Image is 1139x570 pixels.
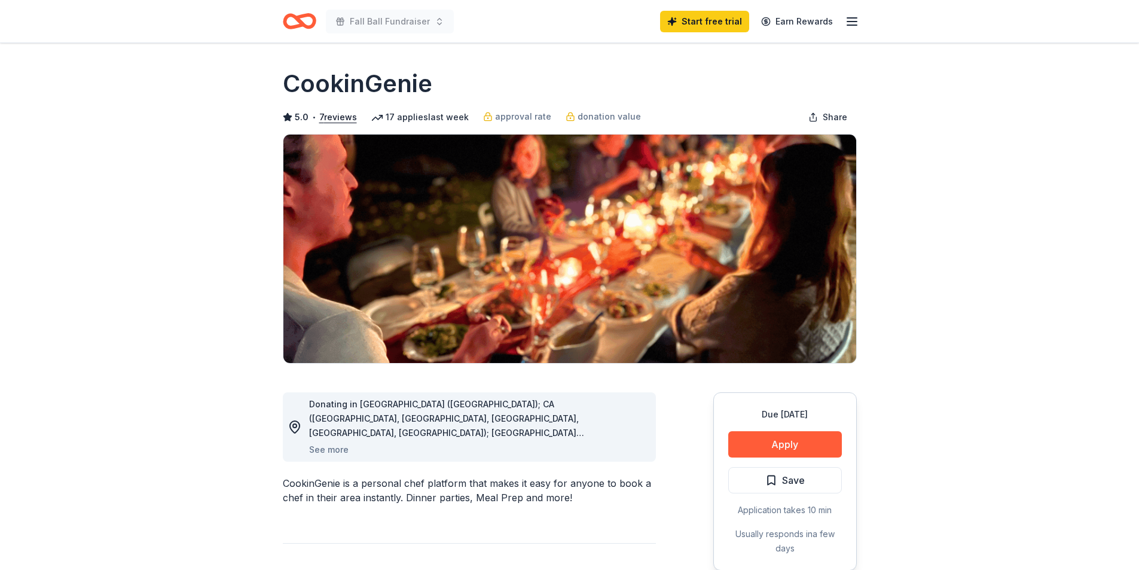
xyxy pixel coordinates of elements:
[319,110,357,124] button: 7reviews
[728,431,842,458] button: Apply
[728,503,842,517] div: Application takes 10 min
[728,467,842,493] button: Save
[312,112,316,122] span: •
[566,109,641,124] a: donation value
[283,476,656,505] div: CookinGenie is a personal chef platform that makes it easy for anyone to book a chef in their are...
[728,527,842,556] div: Usually responds in a few days
[728,407,842,422] div: Due [DATE]
[350,14,430,29] span: Fall Ball Fundraiser
[371,110,469,124] div: 17 applies last week
[578,109,641,124] span: donation value
[799,105,857,129] button: Share
[283,67,432,100] h1: CookinGenie
[823,110,847,124] span: Share
[326,10,454,33] button: Fall Ball Fundraiser
[309,443,349,457] button: See more
[483,109,551,124] a: approval rate
[283,135,856,363] img: Image for CookinGenie
[660,11,749,32] a: Start free trial
[495,109,551,124] span: approval rate
[295,110,309,124] span: 5.0
[754,11,840,32] a: Earn Rewards
[283,7,316,35] a: Home
[782,473,805,488] span: Save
